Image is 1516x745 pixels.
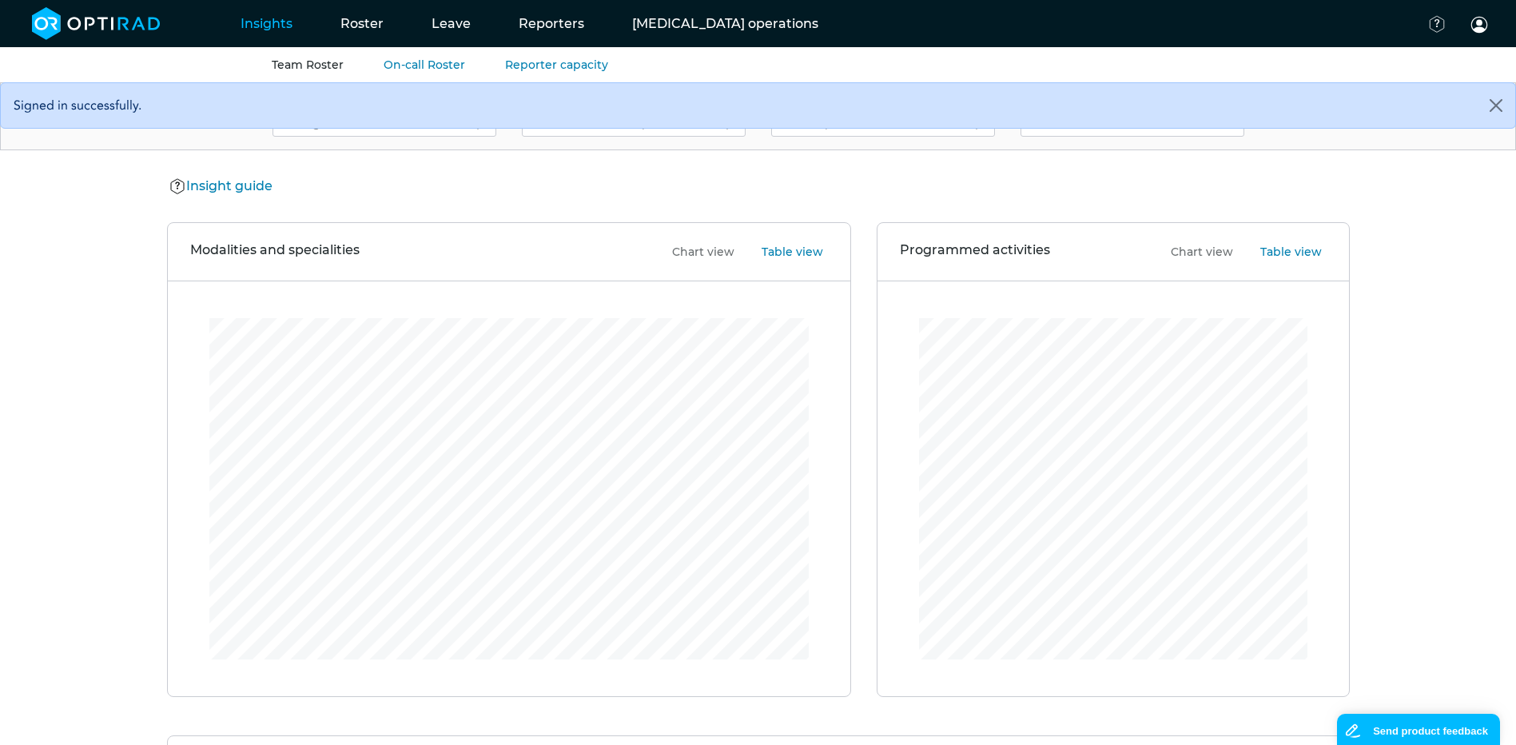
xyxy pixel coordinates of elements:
button: Table view [742,243,828,261]
button: Chart view [1152,243,1238,261]
button: Insight guide [167,176,277,197]
a: On-call Roster [384,58,465,72]
button: Table view [1241,243,1327,261]
h3: Programmed activities [900,242,1050,261]
h3: Modalities and specialities [190,242,360,261]
img: brand-opti-rad-logos-blue-and-white-d2f68631ba2948856bd03f2d395fb146ddc8fb01b4b6e9315ea85fa773367... [32,7,161,40]
img: Help Icon [169,177,186,196]
a: Reporter capacity [505,58,608,72]
button: Chart view [653,243,739,261]
button: Close [1477,83,1515,128]
a: Team Roster [272,58,344,72]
